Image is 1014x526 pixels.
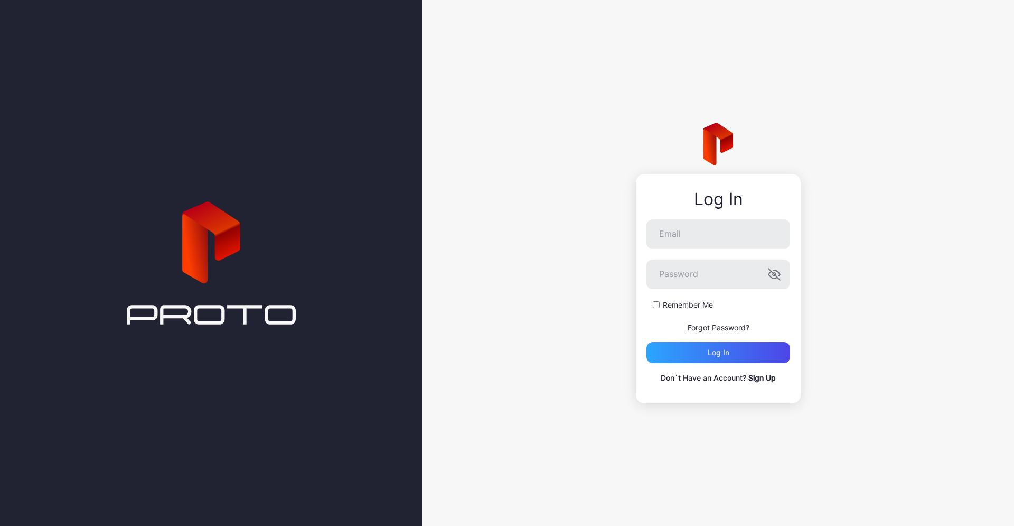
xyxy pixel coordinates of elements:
a: Forgot Password? [688,323,749,332]
div: Log In [646,190,790,209]
label: Remember Me [663,300,713,310]
p: Don`t Have an Account? [646,372,790,384]
button: Password [768,268,781,281]
div: Log in [708,348,729,357]
button: Log in [646,342,790,363]
input: Email [646,219,790,249]
a: Sign Up [748,373,776,382]
input: Password [646,260,790,289]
